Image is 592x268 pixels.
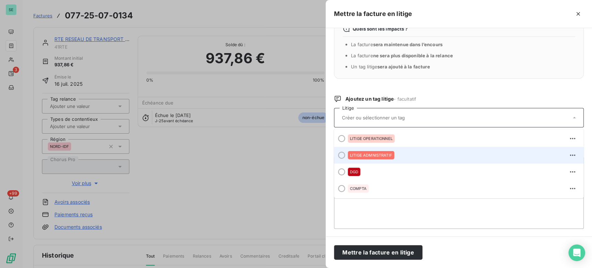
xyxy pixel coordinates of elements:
span: Ajoutez un tag litige [345,95,416,102]
div: Open Intercom Messenger [568,244,585,261]
span: COMPTA [350,186,367,191]
span: Un tag litige [351,64,430,69]
span: Quels sont les impacts ? [353,26,407,32]
h5: Mettre la facture en litige [334,9,412,19]
span: La facture [351,53,453,58]
span: La facture [351,42,443,47]
span: ne sera plus disponible à la relance [373,53,453,58]
span: - facultatif [394,96,416,102]
button: Mettre la facture en litige [334,245,422,260]
span: DGD [350,170,358,174]
span: sera maintenue dans l’encours [373,42,443,47]
span: sera ajouté à la facture [377,64,430,69]
span: LITIGE OPERATIONNEL [350,136,393,141]
input: Créer ou sélectionner un tag [341,115,442,121]
span: LITIGE ADMNISTRATIF [350,153,392,157]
